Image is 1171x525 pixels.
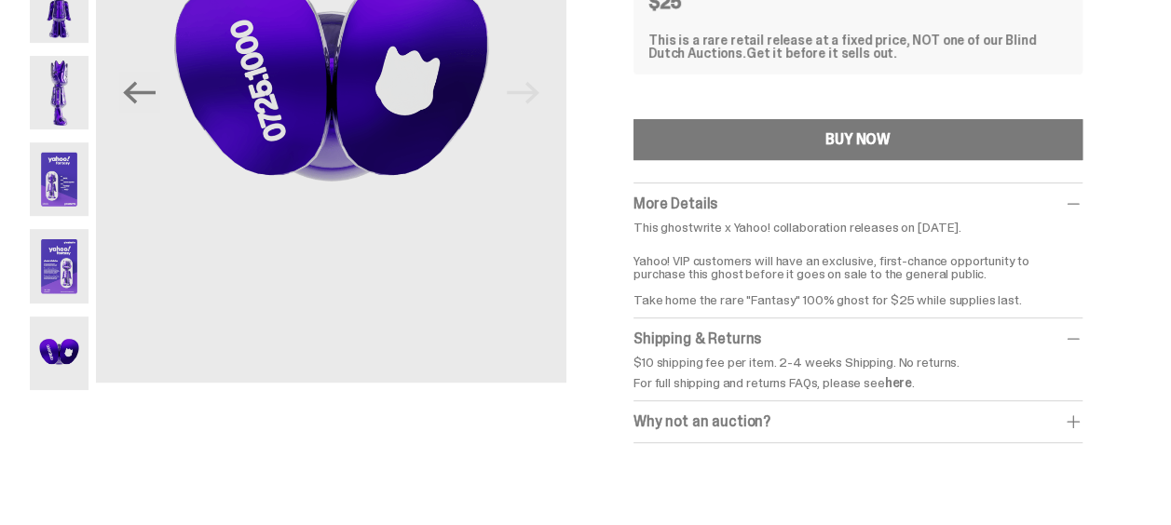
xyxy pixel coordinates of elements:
button: Previous [118,72,159,113]
button: BUY NOW [633,119,1082,160]
img: Yahoo-HG---7.png [30,316,89,390]
img: Yahoo-HG---4.png [30,56,89,129]
div: BUY NOW [825,132,891,147]
div: Shipping & Returns [633,330,1082,348]
p: For full shipping and returns FAQs, please see . [633,376,1082,389]
p: $10 shipping fee per item. 2-4 weeks Shipping. No returns. [633,356,1082,369]
span: More Details [633,194,717,213]
p: Yahoo! VIP customers will have an exclusive, first-chance opportunity to purchase this ghost befo... [633,241,1082,306]
div: This is a rare retail release at a fixed price, NOT one of our Blind Dutch Auctions. [648,34,1068,60]
a: here [885,374,912,391]
div: Why not an auction? [633,412,1082,431]
img: Yahoo-HG---6.png [30,229,89,303]
span: Get it before it sells out. [746,45,897,61]
p: This ghostwrite x Yahoo! collaboration releases on [DATE]. [633,221,1082,234]
img: Yahoo-HG---5.png [30,142,89,216]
